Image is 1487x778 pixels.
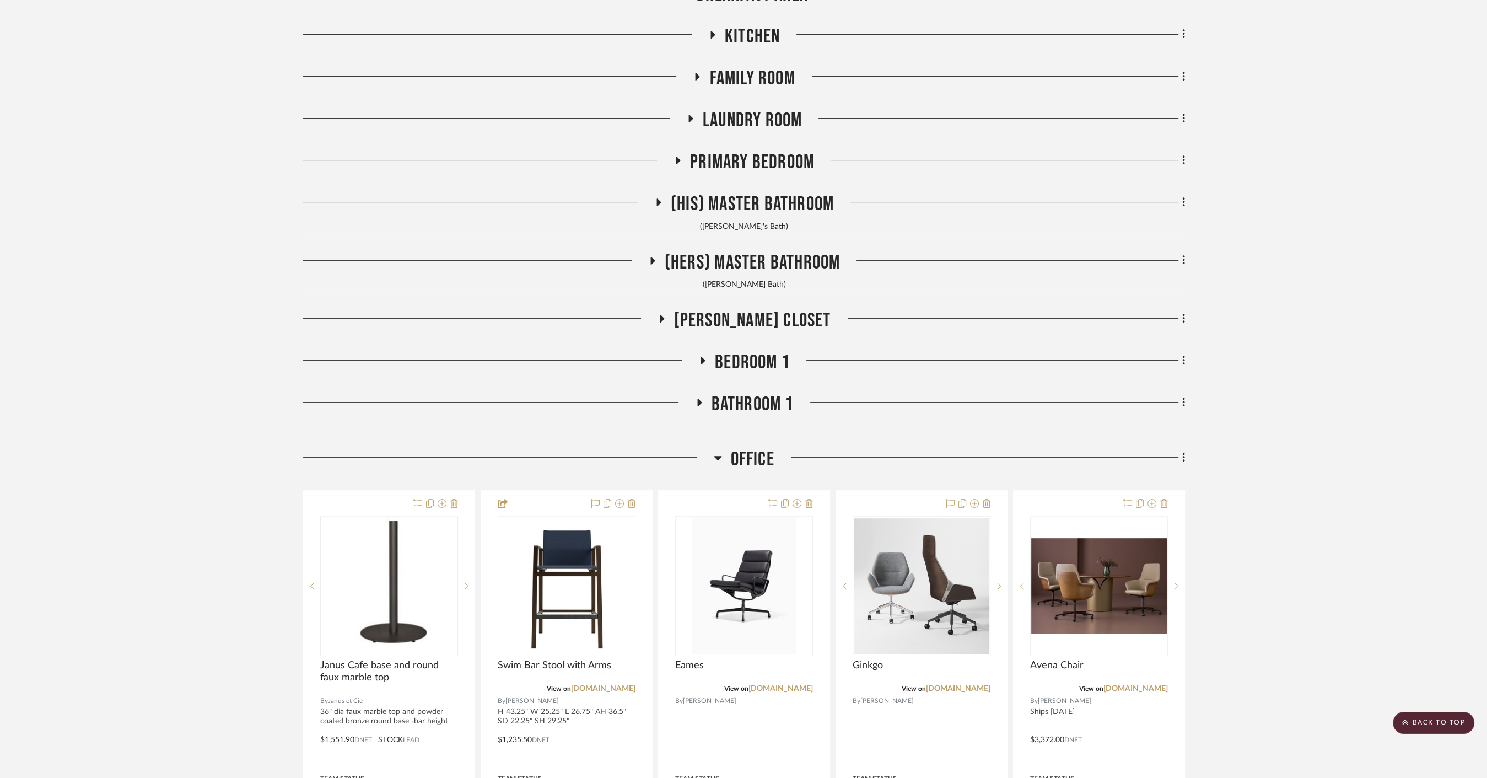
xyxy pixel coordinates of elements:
span: [PERSON_NAME] Closet [674,309,831,332]
div: ([PERSON_NAME] Bath) [303,279,1185,291]
span: [PERSON_NAME] [683,696,736,706]
span: By [675,696,683,706]
span: Bedroom 1 [715,351,790,374]
span: Kitchen [725,25,780,49]
span: Janus et Cie [328,696,363,706]
span: By [853,696,860,706]
span: (Hers) Master Bathroom [665,251,840,275]
img: Swim Bar Stool with Arms [518,517,615,655]
span: Swim Bar Stool with Arms [498,659,611,672]
a: [DOMAIN_NAME] [571,685,635,693]
span: View on [724,685,748,692]
span: By [1030,696,1038,706]
img: Eames [692,517,796,655]
span: Primary Bedroom [690,151,815,174]
span: View on [547,685,571,692]
a: [DOMAIN_NAME] [1103,685,1168,693]
span: Janus Cafe base and round faux marble top [320,659,458,684]
span: [PERSON_NAME] [505,696,559,706]
span: Office [730,448,774,471]
span: View on [902,685,926,692]
span: Avena Chair [1030,659,1084,672]
img: Avena Chair [1031,538,1167,633]
span: Ginkgo [853,659,883,672]
span: [PERSON_NAME] [860,696,914,706]
span: By [498,696,505,706]
span: View on [1079,685,1103,692]
div: ([PERSON_NAME]'s Bath) [303,221,1185,233]
a: [DOMAIN_NAME] [748,685,813,693]
span: By [320,696,328,706]
a: [DOMAIN_NAME] [926,685,990,693]
span: Eames [675,659,704,672]
img: Janus Cafe base and round faux marble top [347,517,432,655]
span: (His) Master Bathroom [671,192,834,216]
span: Bathroom 1 [712,393,794,416]
scroll-to-top-button: BACK TO TOP [1393,712,1474,734]
span: Family Room [709,67,795,90]
span: [PERSON_NAME] [1038,696,1091,706]
span: Laundry Room [703,109,802,132]
img: Ginkgo [854,518,989,654]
